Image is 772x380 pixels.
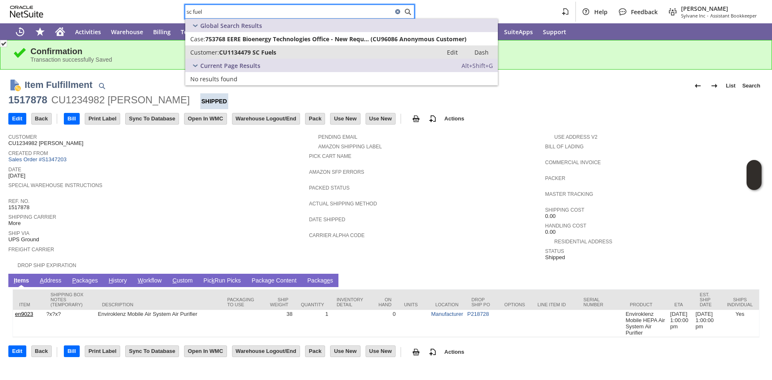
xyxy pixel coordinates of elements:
span: C [172,277,177,284]
span: Feedback [631,8,658,16]
a: Tech [176,23,199,40]
input: Sync To Database [126,113,179,124]
a: Pick Cart Name [309,153,351,159]
span: UPS Ground [8,236,39,243]
span: CU1134479 SC Fuels [219,48,276,56]
span: [DATE] [8,172,25,179]
a: Customer:CU1134479 SC FuelsEdit: Dash: [185,45,498,59]
a: Packed Status [309,185,349,191]
input: Edit [9,113,26,124]
input: Search [185,7,393,17]
img: Quick Find [97,81,107,91]
span: 753768 EERE Bioenergy Technologies Office - New Requ... (CU96086 Anonymous Customer) [205,35,467,43]
input: Back [32,346,51,357]
span: Oracle Guided Learning Widget. To move around, please hold and drag [747,175,762,190]
a: Date Shipped [309,217,345,222]
img: Previous [693,81,703,91]
a: Packages [305,277,336,285]
a: Ref. No. [8,198,30,204]
a: Workflow [136,277,164,285]
span: Case: [190,35,205,43]
svg: logo [10,6,43,17]
input: Pack [305,346,325,357]
td: 38 [262,310,295,337]
a: Special Warehouse Instructions [8,182,102,188]
a: Amazon SFP Errors [309,169,364,175]
a: Handling Cost [545,223,586,229]
svg: Shortcuts [35,27,45,37]
span: SuiteApps [504,28,533,36]
div: Confirmation [30,47,759,56]
span: CU1234982 [PERSON_NAME] [8,140,83,147]
a: Manufacturer [431,311,463,317]
a: Ship Via [8,230,29,236]
td: Enviroklenz Mobile Air System Air Purifier [96,310,221,337]
a: Created From [8,150,48,156]
a: Master Tracking [545,191,593,197]
a: Dash: [467,47,496,57]
input: Print Label [85,346,120,357]
span: Customer: [190,48,219,56]
span: I [14,277,15,284]
span: 1517878 [8,204,30,211]
a: SuiteApps [499,23,538,40]
a: P218728 [467,311,489,317]
a: en9023 [15,311,33,317]
span: A [40,277,44,284]
span: - [707,12,709,19]
span: Tech [181,28,194,36]
a: Recent Records [10,23,30,40]
td: 0 [371,310,398,337]
td: Yes [721,310,759,337]
a: Items [12,277,31,285]
input: Warehouse Logout/End [232,346,300,357]
a: Edit: [438,47,467,57]
a: Actions [441,115,468,122]
span: Current Page Results [200,62,260,70]
a: Status [545,248,564,254]
a: Amazon Shipping Label [318,144,382,150]
div: Ships Individual [727,297,753,307]
img: print.svg [411,347,421,357]
span: P [72,277,76,284]
span: Alt+Shift+G [462,62,493,70]
span: [PERSON_NAME] [681,5,757,12]
a: Package Content [250,277,298,285]
a: Home [50,23,70,40]
input: Use New [330,346,360,357]
a: Date [8,167,21,172]
input: Pack [305,113,325,124]
div: Description [102,302,214,307]
div: Line Item ID [537,302,571,307]
input: Edit [9,346,26,357]
iframe: Click here to launch Oracle Guided Learning Help Panel [747,160,762,190]
div: Units [404,302,423,307]
a: Freight Carrier [8,247,54,252]
div: CU1234982 [PERSON_NAME] [51,93,190,107]
div: Transaction successfully Saved [30,56,759,63]
div: Est. Ship Date [700,292,714,307]
span: No results found [190,75,237,83]
input: Back [32,113,51,124]
td: 1 [295,310,330,337]
div: Options [505,302,525,307]
div: On Hand [378,297,391,307]
a: Support [538,23,571,40]
h1: Item Fulfillment [25,78,93,92]
span: g [268,277,271,284]
a: Packer [545,175,565,181]
img: Next [709,81,719,91]
td: [DATE] 1:00:00 pm [668,310,694,337]
a: Shipping Cost [545,207,584,213]
a: History [106,277,129,285]
a: No results found [185,72,498,85]
span: e [327,277,330,284]
a: Actions [441,349,468,355]
a: Shipping Carrier [8,214,56,220]
img: add-record.svg [428,114,438,124]
input: Use New [366,113,395,124]
a: Actual Shipping Method [309,201,377,207]
a: Warehouse [106,23,148,40]
a: Sales Order #S1347203 [8,156,68,162]
div: Drop Ship PO [472,297,492,307]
